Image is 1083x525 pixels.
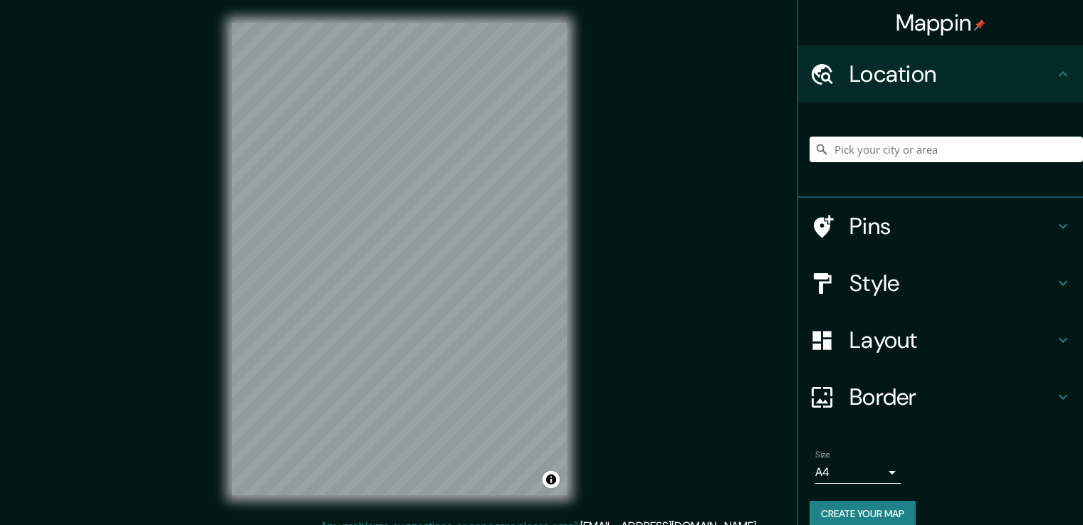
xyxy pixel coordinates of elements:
iframe: Help widget launcher [956,470,1067,509]
div: Style [798,255,1083,312]
h4: Layout [849,326,1055,354]
img: pin-icon.png [974,19,985,31]
div: Layout [798,312,1083,368]
input: Pick your city or area [810,137,1083,162]
div: Pins [798,198,1083,255]
h4: Border [849,383,1055,411]
div: Location [798,46,1083,102]
div: A4 [815,461,901,484]
canvas: Map [232,23,567,495]
button: Toggle attribution [543,471,560,488]
h4: Style [849,269,1055,297]
h4: Location [849,60,1055,88]
label: Size [815,449,830,461]
div: Border [798,368,1083,425]
h4: Pins [849,212,1055,240]
h4: Mappin [896,9,986,37]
